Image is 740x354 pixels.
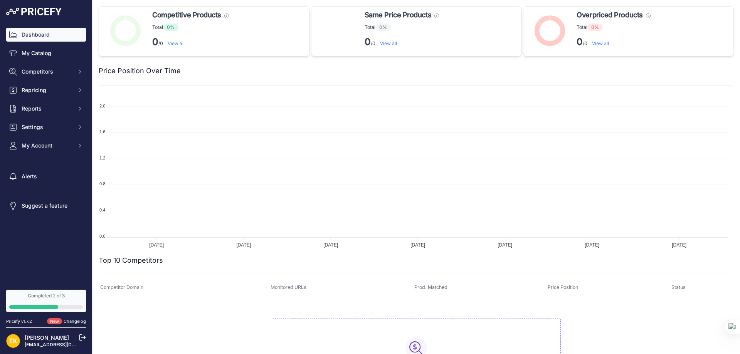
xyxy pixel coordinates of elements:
a: Dashboard [6,28,86,42]
tspan: 0.0 [99,234,105,238]
p: /0 [152,36,229,48]
tspan: 0.4 [99,208,105,212]
span: Status [671,284,686,290]
tspan: 0.8 [99,181,105,186]
span: Competitor Domain [100,284,143,290]
tspan: 2.0 [99,104,105,108]
span: Prod. Matched [414,284,447,290]
strong: 0 [577,36,583,47]
tspan: [DATE] [236,242,251,248]
span: New [47,318,62,325]
button: Repricing [6,83,86,97]
tspan: 1.6 [99,129,105,134]
span: Price Position [548,284,578,290]
a: [EMAIL_ADDRESS][DOMAIN_NAME] [25,342,105,347]
tspan: [DATE] [672,242,686,248]
span: Reports [22,105,72,112]
p: Total [365,23,439,31]
span: Settings [22,123,72,131]
div: Completed 2 of 3 [9,293,83,299]
p: Total [577,23,650,31]
span: Competitors [22,68,72,75]
tspan: [DATE] [323,242,338,248]
span: Same Price Products [365,10,431,20]
button: My Account [6,139,86,153]
button: Competitors [6,65,86,79]
a: Suggest a feature [6,199,86,213]
tspan: [DATE] [410,242,425,248]
strong: 0 [152,36,158,47]
nav: Sidebar [6,28,86,280]
a: View all [592,40,609,46]
a: View all [380,40,397,46]
div: Pricefy v1.7.2 [6,318,32,325]
span: Overpriced Products [577,10,642,20]
span: 0% [163,23,178,31]
h2: Price Position Over Time [99,65,181,76]
span: My Account [22,142,72,149]
tspan: [DATE] [149,242,164,248]
a: Alerts [6,169,86,183]
span: Competitive Products [152,10,221,20]
a: View all [168,40,185,46]
a: My Catalog [6,46,86,60]
p: Total [152,23,229,31]
a: Changelog [64,319,86,324]
span: 0% [587,23,603,31]
a: [PERSON_NAME] [25,334,69,341]
span: Monitored URLs [271,284,306,290]
button: Settings [6,120,86,134]
tspan: 1.2 [99,156,105,160]
span: Repricing [22,86,72,94]
h2: Top 10 Competitors [99,255,163,266]
img: Pricefy Logo [6,8,62,15]
a: Completed 2 of 3 [6,290,86,312]
p: /0 [365,36,439,48]
p: /0 [577,36,650,48]
span: 0% [375,23,391,31]
tspan: [DATE] [585,242,599,248]
strong: 0 [365,36,371,47]
tspan: [DATE] [498,242,512,248]
button: Reports [6,102,86,116]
